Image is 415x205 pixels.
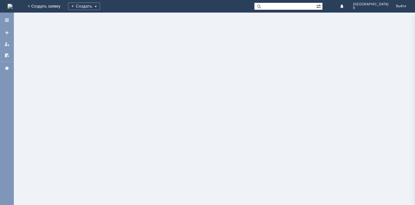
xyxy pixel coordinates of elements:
a: Мои заявки [2,39,12,49]
img: logo [8,4,13,9]
a: Создать заявку [2,28,12,38]
a: Перейти на домашнюю страницу [8,4,13,9]
span: 9 [353,6,389,10]
span: [GEOGRAPHIC_DATA] [353,3,389,6]
a: Мои согласования [2,50,12,60]
span: Расширенный поиск [316,3,322,9]
div: Создать [68,3,100,10]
